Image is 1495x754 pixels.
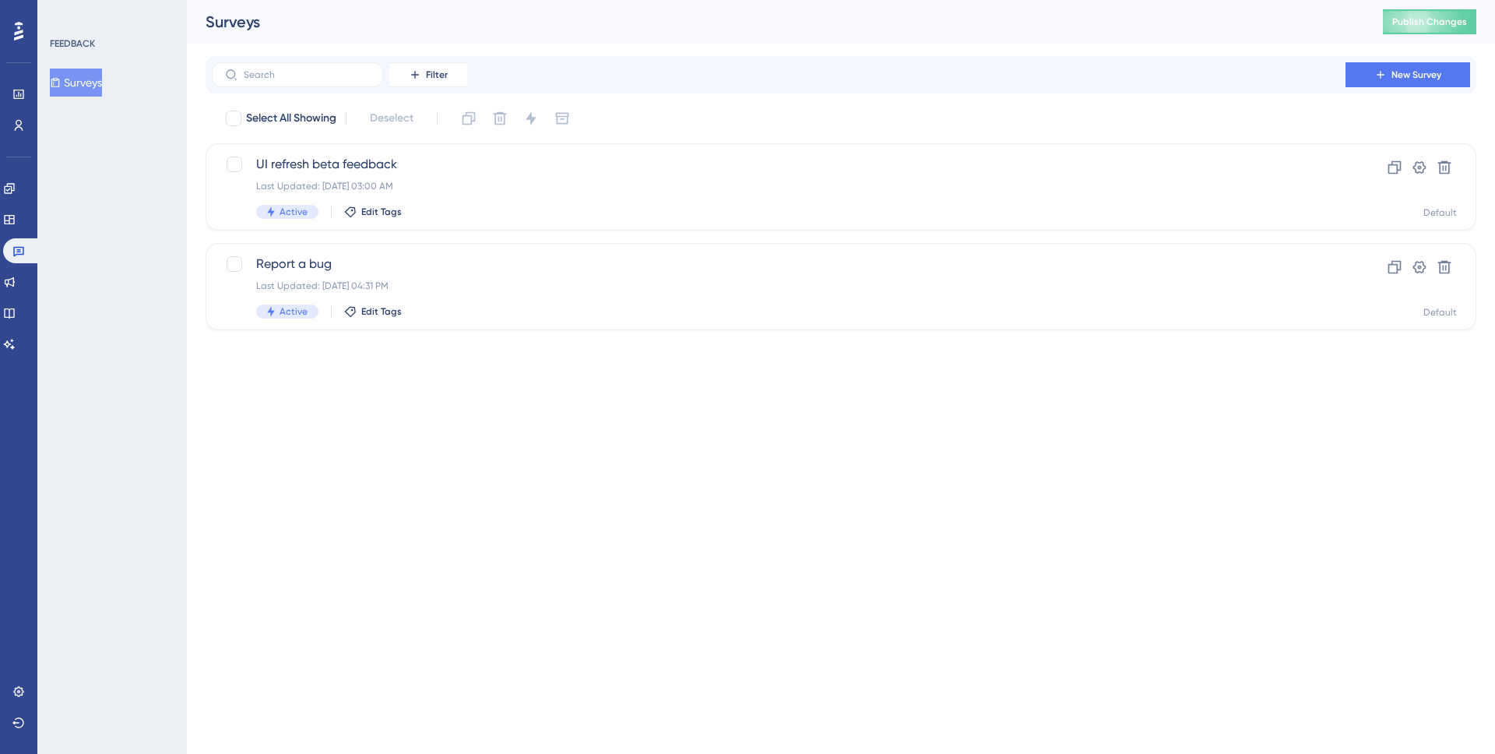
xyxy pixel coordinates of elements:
[1423,306,1457,319] div: Default
[1345,62,1470,87] button: New Survey
[1383,9,1476,34] button: Publish Changes
[361,305,402,318] span: Edit Tags
[1423,206,1457,219] div: Default
[356,104,427,132] button: Deselect
[246,109,336,128] span: Select All Showing
[50,37,95,50] div: FEEDBACK
[1391,69,1441,81] span: New Survey
[426,69,448,81] span: Filter
[361,206,402,218] span: Edit Tags
[206,11,1344,33] div: Surveys
[244,69,370,80] input: Search
[280,206,308,218] span: Active
[344,206,402,218] button: Edit Tags
[1392,16,1467,28] span: Publish Changes
[370,109,413,128] span: Deselect
[280,305,308,318] span: Active
[256,255,1301,273] span: Report a bug
[256,280,1301,292] div: Last Updated: [DATE] 04:31 PM
[256,155,1301,174] span: UI refresh beta feedback
[389,62,467,87] button: Filter
[256,180,1301,192] div: Last Updated: [DATE] 03:00 AM
[344,305,402,318] button: Edit Tags
[50,69,102,97] button: Surveys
